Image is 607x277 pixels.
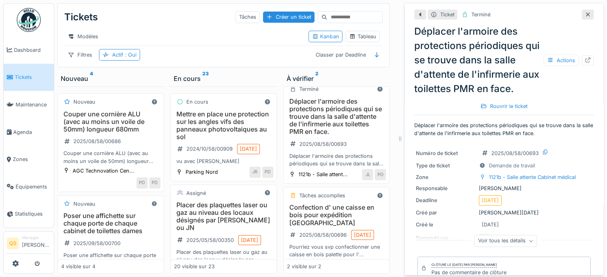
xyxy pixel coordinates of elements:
span: Tickets [15,73,51,81]
div: Tâches accomplies [299,192,345,199]
a: Agenda [4,118,54,146]
div: Parking Nord [186,168,218,176]
div: Type de ticket [416,162,476,169]
div: Actions [544,55,579,66]
a: Dashboard [4,36,54,64]
div: JL [362,169,373,180]
div: PD [262,167,273,178]
div: Poser une affichette sur chaque porte de chaque cabinet de toilettes dames pour l'équipe DEI (con... [61,251,160,267]
a: QS Manager[PERSON_NAME] [7,235,51,254]
span: Zones [13,155,51,163]
div: [DATE] [482,196,499,204]
span: Maintenance [16,101,51,108]
div: À vérifier [287,74,387,83]
div: Nouveau [73,98,95,106]
a: Équipements [4,173,54,200]
div: Tâches [235,11,260,23]
div: Nouveau [61,74,161,83]
p: Déplacer l'armoire des protections périodiques qui se trouve dans la salle d'attente de l'infirme... [414,122,594,137]
div: 1121b - Salle attente Cabinet médical [489,173,576,181]
div: Voir tous les détails [475,235,537,247]
div: 1121b - Salle attent... [299,171,348,178]
sup: 23 [202,74,209,83]
span: Dashboard [14,46,51,54]
div: Filtres [64,49,96,61]
img: Badge_color-CXgf-gQk.svg [17,8,41,32]
div: 2025/09/58/00700 [73,240,121,247]
span: Équipements [16,183,51,191]
div: Déplacer l'armoire des protections périodiques qui se trouve dans la salle d'attente de l'infirme... [414,24,594,96]
h3: Poser une affichette sur chaque porte de chaque cabinet de toilettes dames [61,212,160,235]
div: Pourriez vous svp confectionner une caisse en bois palette pour l' expédition d'un rouleau PU ver... [287,243,386,258]
div: AGC Technovation Cen... [73,167,134,175]
div: [PERSON_NAME][DATE] [416,209,592,216]
div: Manager [22,235,51,241]
div: Ticket [440,11,455,18]
div: Kanban [312,33,339,40]
div: Pas de commentaire de clôture [431,269,506,276]
div: 2024/10/58/00909 [186,145,233,153]
div: [DATE] [354,231,371,239]
div: [DATE] [482,221,499,228]
div: Modèles [64,31,102,42]
a: Maintenance [4,91,54,118]
div: [DATE] [241,236,258,244]
div: Tableau [349,33,376,40]
div: Classer par Deadline [312,49,369,61]
div: Placer des plaquettes laser ou gaz au niveau des locaux désignés par [PERSON_NAME] ou JN [174,248,273,263]
div: Numéro de ticket [416,149,476,157]
div: 2025/08/58/00693 [491,149,539,157]
h3: Mettre en place une protection sur les angles vifs des panneaux photovoltaiques au sol [174,110,273,141]
h3: Couper une cornière ALU (avec au moins un voile de 50mm) longueur 680mm [61,110,160,134]
div: 4 visible sur 4 [61,263,95,270]
sup: 4 [90,74,93,83]
div: Zone [416,173,476,181]
div: Couper une cornière ALU (avec au moins un voile de 50mm) longueur 680mm [61,149,160,165]
div: Actif [112,51,136,59]
div: Nouveau [73,200,95,208]
div: Créé par [416,209,476,216]
div: Déplacer l'armoire des protections périodiques qui se trouve dans la salle d'attente de l'infirme... [287,152,386,167]
div: 2025/08/58/00686 [73,138,121,145]
div: Deadline [416,196,476,204]
div: Responsable [416,185,476,192]
span: Agenda [13,128,51,136]
li: [PERSON_NAME] [22,235,51,252]
h3: Confection d' une caisse en bois pour expédition [GEOGRAPHIC_DATA] [287,204,386,227]
div: Demande de travail [489,162,535,169]
div: PD [375,169,386,180]
a: Zones [4,145,54,173]
div: Tickets [64,7,98,28]
div: En cours [186,98,208,106]
h3: Déplacer l'armoire des protections périodiques qui se trouve dans la salle d'attente de l'infirme... [287,98,386,136]
div: [DATE] [240,145,257,153]
div: Créé le [416,221,476,228]
div: Clôturé le [DATE] par [PERSON_NAME] [431,262,497,268]
div: 2025/08/58/00693 [299,140,347,148]
div: 2025/05/58/00350 [186,236,234,244]
div: 20 visible sur 23 [174,263,215,270]
div: PD [136,177,148,189]
h3: Placer des plaquettes laser ou gaz au niveau des locaux désignés par [PERSON_NAME] ou JN [174,201,273,232]
div: JR [249,167,261,178]
span: Statistiques [15,210,51,218]
div: [PERSON_NAME] [416,185,592,192]
div: Rouvrir le ticket [477,101,531,112]
div: Terminé [299,85,318,93]
sup: 2 [315,74,318,83]
div: vu avec [PERSON_NAME] [174,157,273,165]
div: 2025/08/58/00696 [299,231,347,239]
a: Statistiques [4,200,54,228]
div: 2 visible sur 2 [287,263,321,270]
div: Créer un ticket [263,12,314,22]
div: Terminé [471,11,490,18]
div: Assigné [186,189,206,197]
span: : Oui [123,52,136,58]
div: En cours [174,74,274,83]
div: PD [149,177,160,189]
a: Tickets [4,64,54,91]
li: QS [7,238,19,249]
